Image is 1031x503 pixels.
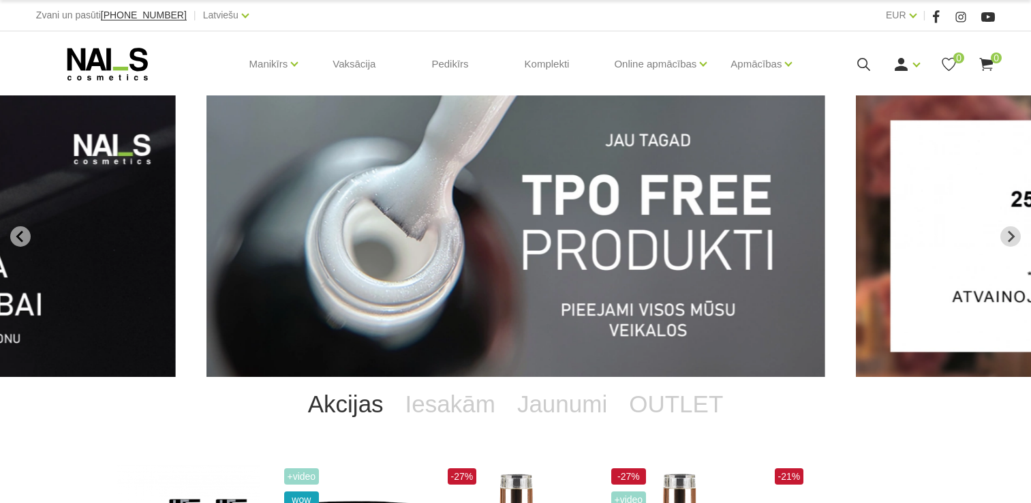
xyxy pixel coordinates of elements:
[249,37,288,91] a: Manikīrs
[614,37,696,91] a: Online apmācības
[10,226,31,247] button: Go to last slide
[991,52,1002,63] span: 0
[203,7,238,23] a: Latviešu
[297,377,395,431] a: Akcijas
[730,37,782,91] a: Apmācības
[395,377,506,431] a: Iesakām
[514,31,581,97] a: Komplekti
[611,468,647,485] span: -27%
[775,468,804,485] span: -21%
[194,7,196,24] span: |
[940,56,957,73] a: 0
[448,468,477,485] span: -27%
[322,31,386,97] a: Vaksācija
[206,95,825,377] li: 1 of 12
[506,377,618,431] a: Jaunumi
[1000,226,1021,247] button: Next slide
[101,10,187,20] a: [PHONE_NUMBER]
[978,56,995,73] a: 0
[420,31,479,97] a: Pedikīrs
[953,52,964,63] span: 0
[886,7,906,23] a: EUR
[36,7,187,24] div: Zvani un pasūti
[923,7,926,24] span: |
[618,377,734,431] a: OUTLET
[284,468,320,485] span: +Video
